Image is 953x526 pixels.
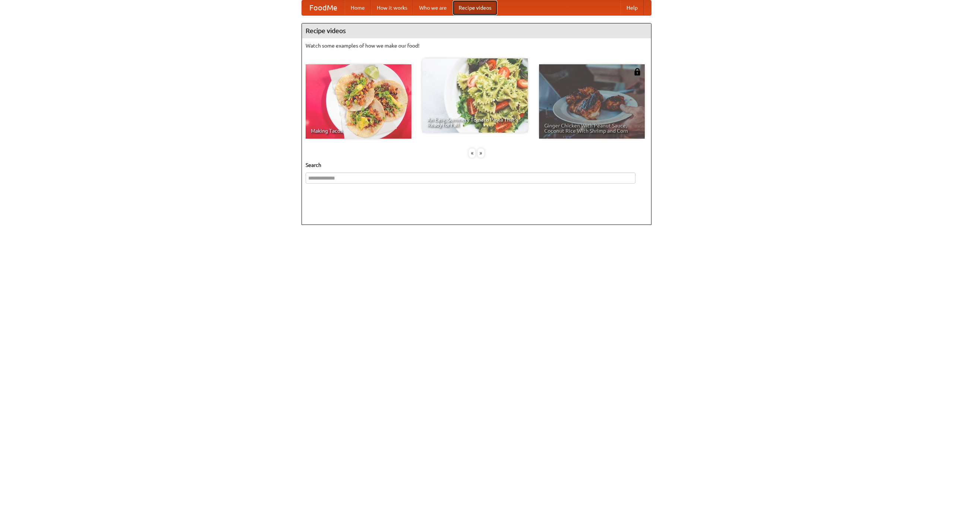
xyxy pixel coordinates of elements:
span: Making Tacos [311,128,406,133]
a: Home [345,0,371,15]
a: Making Tacos [306,64,411,139]
a: An Easy, Summery Tomato Pasta That's Ready for Fall [422,58,528,133]
a: Help [621,0,644,15]
a: Recipe videos [453,0,497,15]
h5: Search [306,161,647,169]
div: » [478,148,484,158]
a: How it works [371,0,413,15]
span: An Easy, Summery Tomato Pasta That's Ready for Fall [427,117,523,128]
a: Who we are [413,0,453,15]
h4: Recipe videos [302,23,651,38]
a: FoodMe [302,0,345,15]
div: « [469,148,475,158]
p: Watch some examples of how we make our food! [306,42,647,49]
img: 483408.png [634,68,641,75]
